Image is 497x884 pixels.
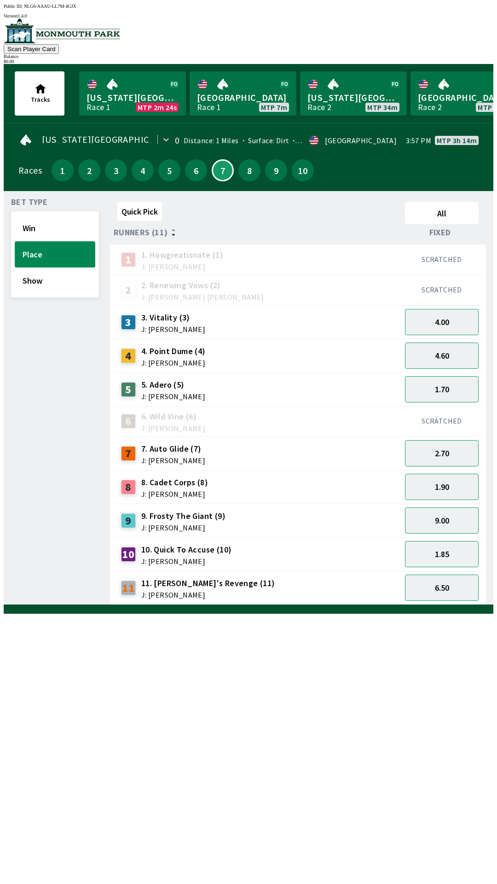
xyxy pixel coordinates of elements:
[267,167,285,174] span: 9
[405,474,479,500] button: 1.90
[241,167,258,174] span: 8
[367,104,398,111] span: MTP 34m
[141,591,275,599] span: J: [PERSON_NAME]
[15,268,95,294] button: Show
[300,71,407,116] a: [US_STATE][GEOGRAPHIC_DATA]Race 2MTP 34m
[212,159,234,181] button: 7
[405,507,479,534] button: 9.00
[141,558,232,565] span: J: [PERSON_NAME]
[141,544,232,556] span: 10. Quick To Accuse (10)
[289,136,369,145] span: Track Condition: Fast
[265,159,287,181] button: 9
[121,480,136,494] div: 8
[141,457,205,464] span: J: [PERSON_NAME]
[215,168,231,173] span: 7
[4,18,120,43] img: venue logo
[107,167,125,174] span: 3
[24,4,76,9] span: NLG6-AAAU-LL7M-4GJX
[121,382,136,397] div: 5
[4,44,59,54] button: Scan Player Card
[406,137,431,144] span: 3:57 PM
[292,159,314,181] button: 10
[121,315,136,330] div: 3
[4,13,493,18] div: Version 1.4.0
[401,228,482,237] div: Fixed
[158,159,180,181] button: 5
[31,95,50,104] span: Tracks
[121,446,136,461] div: 7
[190,71,296,116] a: [GEOGRAPHIC_DATA]Race 1MTP 7m
[141,293,264,301] span: J: [PERSON_NAME] [PERSON_NAME]
[261,104,287,111] span: MTP 7m
[42,136,179,143] span: [US_STATE][GEOGRAPHIC_DATA]
[435,482,449,492] span: 1.90
[418,104,442,111] div: Race 2
[141,490,208,498] span: J: [PERSON_NAME]
[121,283,136,297] div: 2
[141,443,205,455] span: 7. Auto Glide (7)
[121,581,136,595] div: 11
[175,137,179,144] div: 0
[141,477,208,489] span: 8. Cadet Corps (8)
[121,252,136,267] div: 1
[52,159,74,181] button: 1
[117,202,162,221] button: Quick Pick
[105,159,127,181] button: 3
[121,349,136,363] div: 4
[87,104,110,111] div: Race 1
[405,309,479,335] button: 4.00
[405,376,479,402] button: 1.70
[141,326,205,333] span: J: [PERSON_NAME]
[238,159,260,181] button: 8
[79,71,186,116] a: [US_STATE][GEOGRAPHIC_DATA]Race 1MTP 2m 24s
[184,136,239,145] span: Distance: 1 Miles
[141,524,225,531] span: J: [PERSON_NAME]
[239,136,289,145] span: Surface: Dirt
[141,510,225,522] span: 9. Frosty The Giant (9)
[4,59,493,64] div: $ 0.00
[437,137,477,144] span: MTP 3h 14m
[11,198,47,206] span: Bet Type
[141,279,264,291] span: 2. Renewing Vows (2)
[325,137,397,144] div: [GEOGRAPHIC_DATA]
[141,393,205,400] span: J: [PERSON_NAME]
[121,414,136,429] div: 6
[134,167,151,174] span: 4
[187,167,205,174] span: 6
[141,249,223,261] span: 1. Howgreatisnate (1)
[138,104,177,111] span: MTP 2m 24s
[141,411,205,423] span: 6. Wild Vine (6)
[15,71,64,116] button: Tracks
[405,541,479,567] button: 1.85
[405,202,479,224] button: All
[405,343,479,369] button: 4.60
[141,379,205,391] span: 5. Adero (5)
[114,228,401,237] div: Runners (11)
[121,206,158,217] span: Quick Pick
[405,285,479,294] div: SCRATCHED
[435,350,449,361] span: 4.60
[435,448,449,459] span: 2.70
[435,582,449,593] span: 6.50
[4,4,493,9] div: Public ID:
[141,577,275,589] span: 11. [PERSON_NAME]'s Revenge (11)
[141,425,205,432] span: J: [PERSON_NAME]
[18,167,42,174] div: Races
[141,345,206,357] span: 4. Point Dume (4)
[405,416,479,425] div: SCRATCHED
[114,229,168,236] span: Runners (11)
[87,92,179,104] span: [US_STATE][GEOGRAPHIC_DATA]
[132,159,154,181] button: 4
[429,229,451,236] span: Fixed
[307,92,399,104] span: [US_STATE][GEOGRAPHIC_DATA]
[15,241,95,268] button: Place
[435,317,449,327] span: 4.00
[78,159,100,181] button: 2
[141,359,206,366] span: J: [PERSON_NAME]
[307,104,331,111] div: Race 2
[23,275,87,286] span: Show
[4,54,493,59] div: Balance
[121,547,136,562] div: 10
[121,513,136,528] div: 9
[15,215,95,241] button: Win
